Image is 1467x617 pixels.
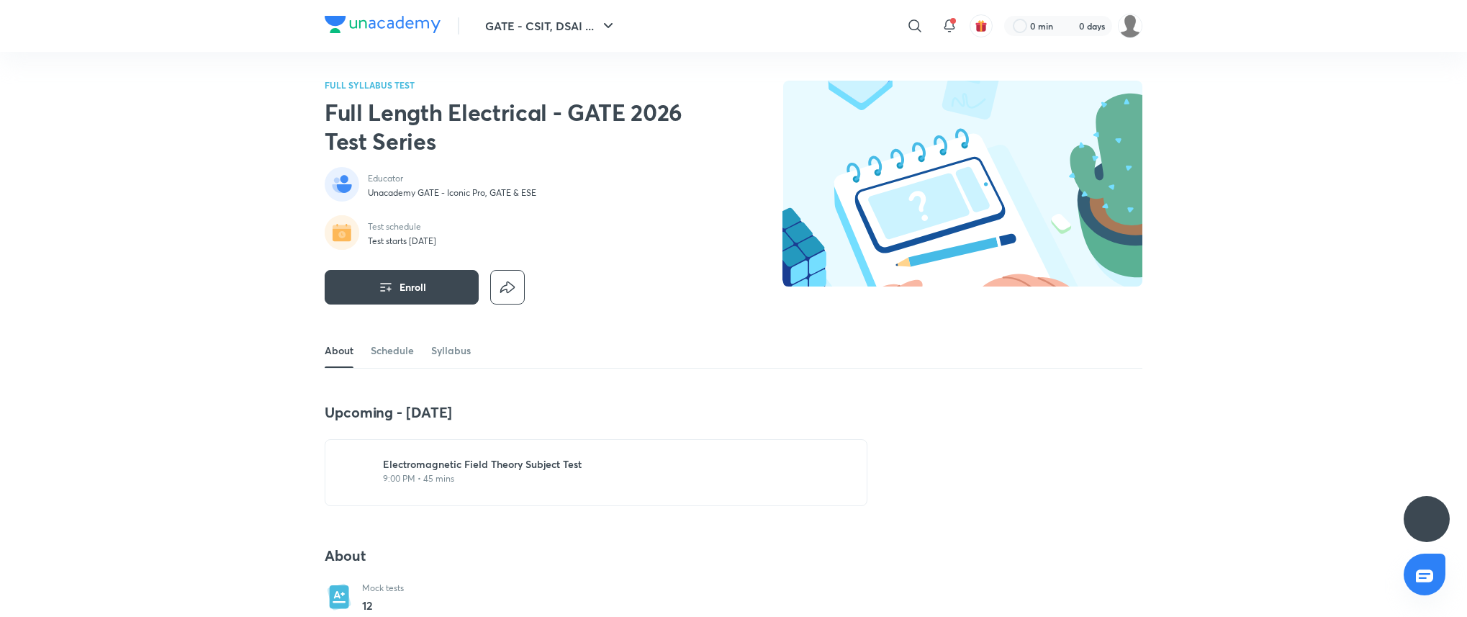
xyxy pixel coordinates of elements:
a: Company Logo [325,16,441,37]
a: Syllabus [431,333,471,368]
h2: Full Length Electrical - GATE 2026 Test Series [325,98,693,156]
p: Mock tests [362,582,404,594]
img: Company Logo [325,16,441,33]
p: Educator [368,173,536,184]
h4: About [325,546,867,565]
p: 9:00 PM • 45 mins [383,473,826,485]
p: 12 [362,597,404,614]
span: Enroll [400,280,426,294]
img: krishnakumar J [1118,14,1142,38]
p: Test schedule [368,221,436,233]
p: Unacademy GATE - Iconic Pro, GATE & ESE [368,187,536,199]
img: streak [1062,19,1076,33]
h4: Upcoming - [DATE] [325,403,867,422]
img: avatar [975,19,988,32]
a: About [325,333,353,368]
button: avatar [970,14,993,37]
h6: Electromagnetic Field Theory Subject Test [383,457,826,472]
p: FULL SYLLABUS TEST [325,81,693,89]
button: Enroll [325,270,479,305]
button: GATE - CSIT, DSAI ... [477,12,626,40]
img: test [343,457,371,486]
img: save [836,458,845,469]
a: Schedule [371,333,414,368]
img: ttu [1418,510,1435,528]
p: Test starts [DATE] [368,235,436,247]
